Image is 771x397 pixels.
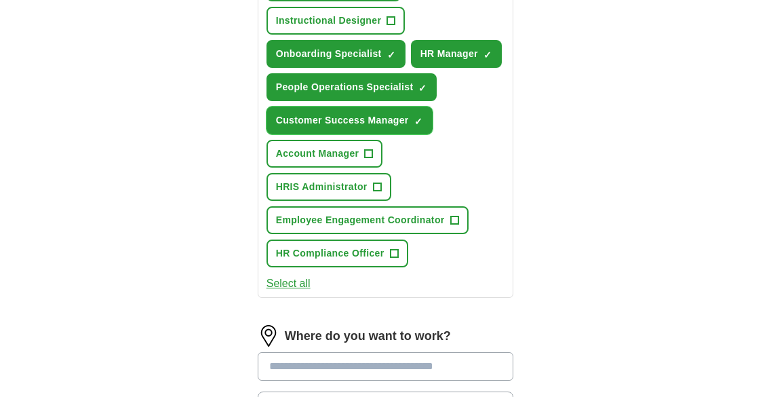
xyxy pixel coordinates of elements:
span: Account Manager [276,147,359,161]
button: Onboarding Specialist✓ [266,40,406,68]
button: Account Manager [266,140,383,168]
span: ✓ [418,83,427,94]
button: HR Compliance Officer [266,240,408,267]
span: ✓ [483,50,492,60]
button: HRIS Administrator [266,173,391,201]
span: HR Compliance Officer [276,246,384,261]
label: Where do you want to work? [285,327,451,345]
img: location.png [258,325,279,347]
button: Select all [266,276,311,292]
button: People Operations Specialist✓ [266,73,437,101]
span: HRIS Administrator [276,180,368,194]
span: ✓ [387,50,395,60]
span: Employee Engagement Coordinator [276,213,445,227]
button: Employee Engagement Coordinator [266,206,469,234]
span: People Operations Specialist [276,80,414,94]
button: Instructional Designer [266,7,406,35]
span: Instructional Designer [276,14,382,28]
span: ✓ [414,116,422,127]
span: Onboarding Specialist [276,47,382,61]
span: HR Manager [420,47,478,61]
button: Customer Success Manager✓ [266,107,433,134]
span: Customer Success Manager [276,113,409,128]
button: HR Manager✓ [411,40,502,68]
